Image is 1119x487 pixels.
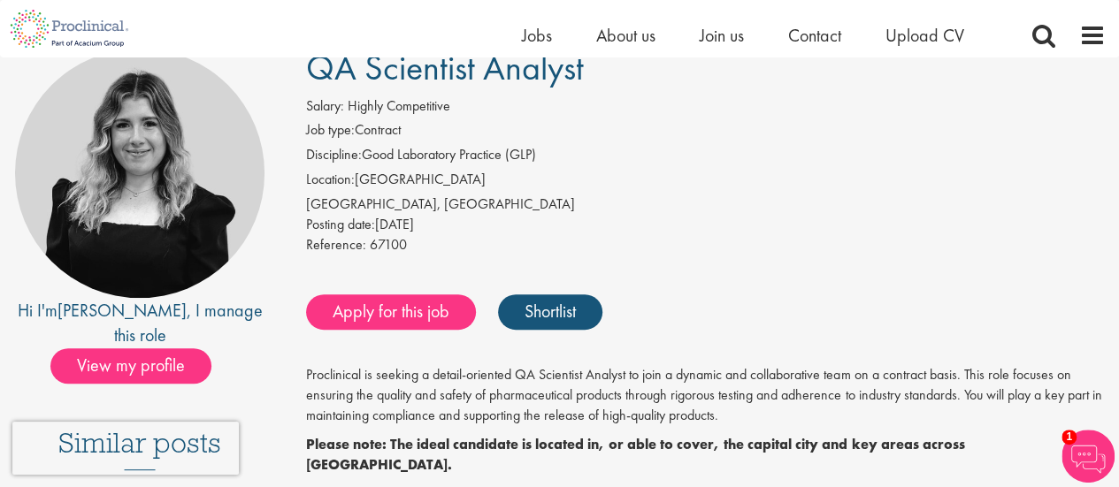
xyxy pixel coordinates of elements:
[306,194,1106,215] div: [GEOGRAPHIC_DATA], [GEOGRAPHIC_DATA]
[12,422,239,475] iframe: reCAPTCHA
[306,96,344,117] label: Salary:
[306,215,375,233] span: Posting date:
[498,294,602,330] a: Shortlist
[1062,430,1077,445] span: 1
[306,45,584,90] span: QA Scientist Analyst
[50,352,229,375] a: View my profile
[700,24,744,47] a: Join us
[306,170,355,190] label: Location:
[306,294,476,330] a: Apply for this job
[306,120,355,141] label: Job type:
[370,235,407,254] span: 67100
[306,120,1106,145] li: Contract
[596,24,655,47] a: About us
[306,215,1106,235] div: [DATE]
[50,348,211,384] span: View my profile
[306,435,964,474] strong: Please note: The ideal candidate is located in, or able to cover, the capital city and key areas ...
[348,96,450,115] span: Highly Competitive
[13,298,266,348] div: Hi I'm , I manage this role
[15,49,264,298] img: imeage of recruiter Molly Colclough
[306,170,1106,194] li: [GEOGRAPHIC_DATA]
[522,24,552,47] a: Jobs
[1062,430,1115,483] img: Chatbot
[306,235,366,255] label: Reference:
[306,145,1106,170] li: Good Laboratory Practice (GLP)
[57,299,187,322] a: [PERSON_NAME]
[788,24,841,47] a: Contact
[885,24,964,47] a: Upload CV
[306,145,362,165] label: Discipline:
[306,365,1106,426] p: Proclinical is seeking a detail-oriented QA Scientist Analyst to join a dynamic and collaborative...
